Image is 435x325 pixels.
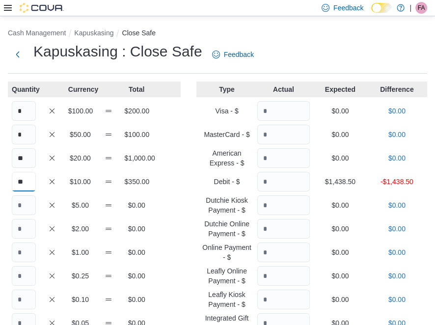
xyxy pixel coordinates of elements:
[200,148,253,168] p: American Express - $
[257,148,310,168] input: Quantity
[68,106,92,116] p: $100.00
[314,153,366,163] p: $0.00
[125,84,149,94] p: Total
[415,2,427,14] div: Fiona Anderson
[125,247,149,257] p: $0.00
[314,200,366,210] p: $0.00
[68,200,92,210] p: $5.00
[257,243,310,262] input: Quantity
[200,195,253,215] p: Dutchie Kiosk Payment - $
[8,29,66,37] button: Cash Management
[68,84,92,94] p: Currency
[371,224,423,234] p: $0.00
[200,266,253,286] p: Leafly Online Payment - $
[200,219,253,239] p: Dutchie Online Payment - $
[371,247,423,257] p: $0.00
[33,42,202,61] h1: Kapuskasing : Close Safe
[371,106,423,116] p: $0.00
[257,219,310,239] input: Quantity
[74,29,113,37] button: Kapuskasing
[257,101,310,121] input: Quantity
[12,84,36,94] p: Quantity
[12,219,36,239] input: Quantity
[8,28,427,40] nav: An example of EuiBreadcrumbs
[12,172,36,191] input: Quantity
[12,125,36,144] input: Quantity
[68,153,92,163] p: $20.00
[371,177,423,187] p: -$1,438.50
[200,177,253,187] p: Debit - $
[68,177,92,187] p: $10.00
[314,247,366,257] p: $0.00
[200,243,253,262] p: Online Payment - $
[409,2,411,14] p: |
[200,290,253,309] p: Leafly Kiosk Payment - $
[12,101,36,121] input: Quantity
[200,130,253,139] p: MasterCard - $
[257,84,310,94] p: Actual
[371,3,392,13] input: Dark Mode
[314,295,366,304] p: $0.00
[371,130,423,139] p: $0.00
[12,266,36,286] input: Quantity
[314,224,366,234] p: $0.00
[12,195,36,215] input: Quantity
[68,271,92,281] p: $0.25
[257,172,310,191] input: Quantity
[314,106,366,116] p: $0.00
[371,271,423,281] p: $0.00
[314,177,366,187] p: $1,438.50
[257,195,310,215] input: Quantity
[224,50,254,59] span: Feedback
[125,130,149,139] p: $100.00
[418,2,425,14] span: FA
[314,271,366,281] p: $0.00
[68,130,92,139] p: $50.00
[125,224,149,234] p: $0.00
[200,106,253,116] p: Visa - $
[8,45,27,64] button: Next
[333,3,363,13] span: Feedback
[12,148,36,168] input: Quantity
[371,153,423,163] p: $0.00
[125,177,149,187] p: $350.00
[371,295,423,304] p: $0.00
[68,247,92,257] p: $1.00
[125,106,149,116] p: $200.00
[200,84,253,94] p: Type
[257,125,310,144] input: Quantity
[208,45,258,64] a: Feedback
[20,3,64,13] img: Cova
[122,29,155,37] button: Close Safe
[125,200,149,210] p: $0.00
[12,290,36,309] input: Quantity
[371,84,423,94] p: Difference
[68,295,92,304] p: $0.10
[12,243,36,262] input: Quantity
[125,271,149,281] p: $0.00
[257,266,310,286] input: Quantity
[68,224,92,234] p: $2.00
[125,295,149,304] p: $0.00
[125,153,149,163] p: $1,000.00
[314,130,366,139] p: $0.00
[257,290,310,309] input: Quantity
[371,200,423,210] p: $0.00
[314,84,366,94] p: Expected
